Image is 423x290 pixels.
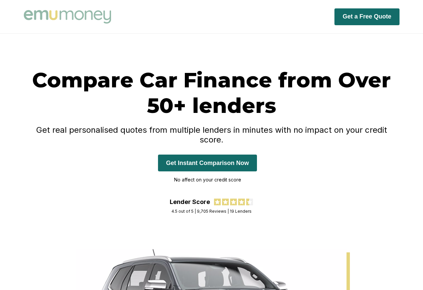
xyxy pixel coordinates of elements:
[171,209,252,214] div: 4.5 out of 5 | 9,705 Reviews | 19 Lenders
[214,199,221,205] img: review star
[158,155,257,171] button: Get Instant Comparison Now
[24,125,400,144] h4: Get real personalised quotes from multiple lenders in minutes with no impact on your credit score.
[24,67,400,118] h1: Compare Car Finance from Over 50+ lenders
[158,175,257,185] p: No affect on your credit score
[230,199,237,205] img: review star
[222,199,229,205] img: review star
[334,8,399,25] button: Get a Free Quote
[246,199,253,205] img: review star
[238,199,245,205] img: review star
[334,13,399,20] a: Get a Free Quote
[170,198,210,205] div: Lender Score
[158,159,257,166] a: Get Instant Comparison Now
[24,10,111,24] img: Emu Money logo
